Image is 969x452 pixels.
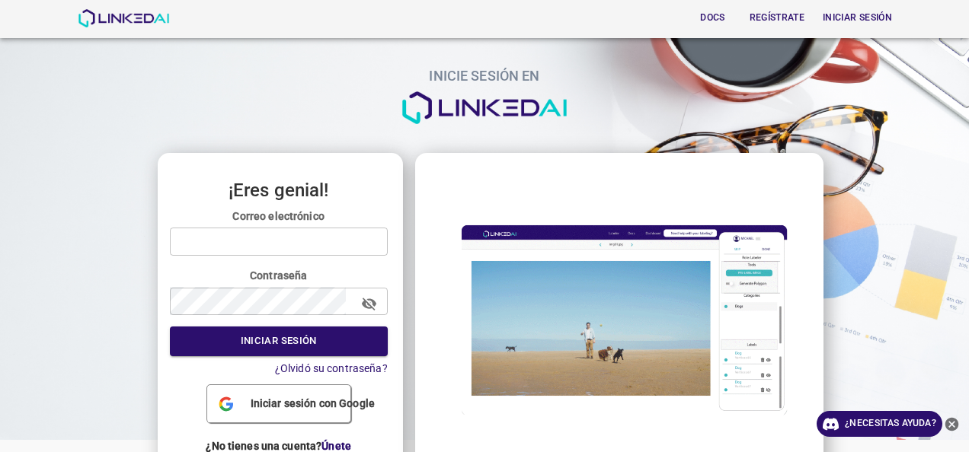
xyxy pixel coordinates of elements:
[170,208,388,224] label: Correo electrónico
[817,5,898,30] button: Iniciar sesión
[170,180,388,200] h3: ¡Eres genial!
[427,212,809,427] img: login_image.gif
[170,326,388,356] button: Iniciar sesión
[845,415,936,431] font: ¿Necesitas ayuda?
[170,268,388,283] label: Contraseña
[321,440,351,452] a: Únete
[245,396,381,412] span: Iniciar sesión con Google
[401,91,568,125] img: logo.png
[814,2,901,33] a: Iniciar sesión
[78,9,170,27] img: LinkedAI (en inglés)
[817,411,942,437] a: ¿Necesitas ayuda?
[275,362,388,374] a: ¿Olvidó su contraseña?
[686,2,740,33] a: Docs
[689,5,737,30] button: Docs
[942,411,961,437] button: Cerrar Ayuda
[740,2,814,33] a: Regístrate
[744,5,811,30] button: Regístrate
